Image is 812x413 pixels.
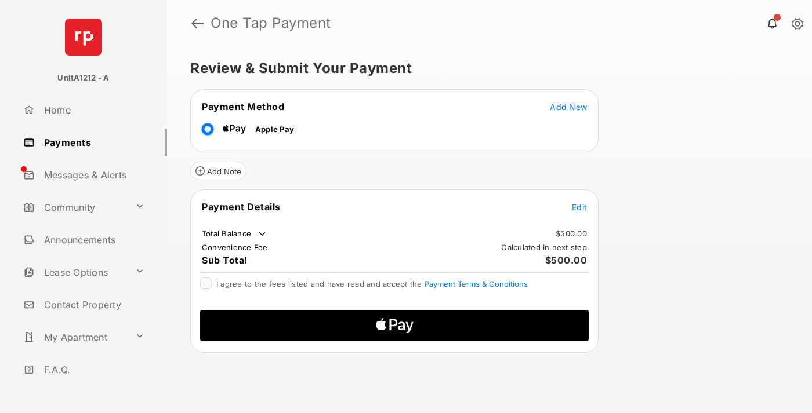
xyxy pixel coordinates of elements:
[19,193,130,221] a: Community
[19,323,130,351] a: My Apartment
[19,258,130,286] a: Lease Options
[57,72,109,84] p: UnitA1212 - A
[19,356,167,383] a: F.A.Q.
[19,226,167,254] a: Announcements
[19,291,167,319] a: Contact Property
[19,161,167,189] a: Messages & Alerts
[432,267,548,282] span: Validating settings
[19,96,167,124] a: Home
[65,19,102,56] img: svg+xml;base64,PHN2ZyB4bWxucz0iaHR0cDovL3d3dy53My5vcmcvMjAwMC9zdmciIHdpZHRoPSI2NCIgaGVpZ2h0PSI2NC...
[211,16,331,30] strong: One Tap Payment
[19,129,167,156] a: Payments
